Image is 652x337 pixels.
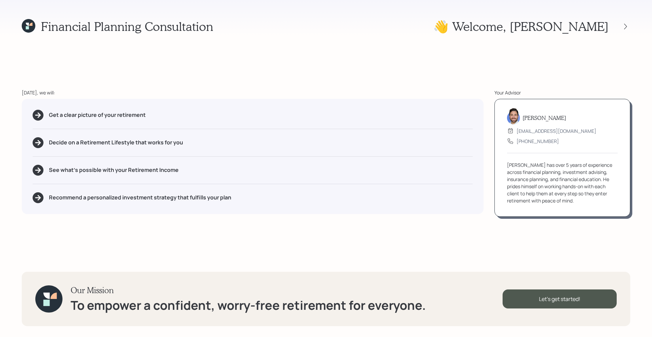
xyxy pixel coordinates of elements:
div: [EMAIL_ADDRESS][DOMAIN_NAME] [517,127,596,135]
h5: [PERSON_NAME] [523,114,566,121]
div: Your Advisor [494,89,630,96]
h5: Recommend a personalized investment strategy that fulfills your plan [49,194,231,201]
div: [DATE], we will: [22,89,484,96]
h3: Our Mission [71,285,426,295]
h1: 👋 Welcome , [PERSON_NAME] [433,19,609,34]
div: Let's get started! [503,289,617,308]
h1: Financial Planning Consultation [41,19,213,34]
h5: Decide on a Retirement Lifestyle that works for you [49,139,183,146]
h5: Get a clear picture of your retirement [49,112,146,118]
h5: See what's possible with your Retirement Income [49,167,179,173]
div: [PERSON_NAME] has over 5 years of experience across financial planning, investment advising, insu... [507,161,618,204]
img: michael-russo-headshot.png [507,108,520,124]
h1: To empower a confident, worry-free retirement for everyone. [71,298,426,313]
div: [PHONE_NUMBER] [517,138,559,145]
